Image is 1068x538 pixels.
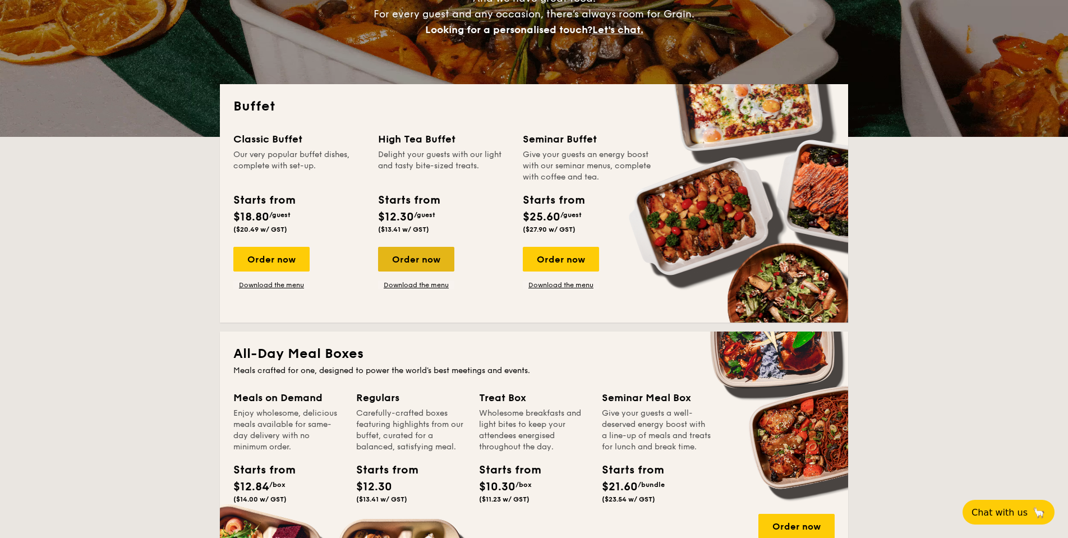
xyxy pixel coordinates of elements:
span: $21.60 [602,480,638,494]
a: Download the menu [378,281,454,289]
div: Order now [523,247,599,272]
span: Chat with us [972,507,1028,518]
a: Download the menu [233,281,310,289]
div: Regulars [356,390,466,406]
div: Carefully-crafted boxes featuring highlights from our buffet, curated for a balanced, satisfying ... [356,408,466,453]
span: ($27.90 w/ GST) [523,226,576,233]
span: 🦙 [1032,506,1046,519]
div: Order now [378,247,454,272]
span: $25.60 [523,210,560,224]
div: Order now [233,247,310,272]
div: Starts from [356,462,407,479]
div: Classic Buffet [233,131,365,147]
button: Chat with us🦙 [963,500,1055,525]
span: $12.84 [233,480,269,494]
span: /guest [414,211,435,219]
span: ($13.41 w/ GST) [378,226,429,233]
div: Meals on Demand [233,390,343,406]
div: Give your guests an energy boost with our seminar menus, complete with coffee and tea. [523,149,654,183]
span: $12.30 [356,480,392,494]
span: /box [515,481,532,489]
span: $12.30 [378,210,414,224]
div: Starts from [602,462,652,479]
span: /guest [269,211,291,219]
div: Seminar Meal Box [602,390,711,406]
div: Seminar Buffet [523,131,654,147]
span: ($23.54 w/ GST) [602,495,655,503]
span: Let's chat. [592,24,643,36]
span: /guest [560,211,582,219]
div: Meals crafted for one, designed to power the world's best meetings and events. [233,365,835,376]
div: Starts from [479,462,530,479]
div: Wholesome breakfasts and light bites to keep your attendees energised throughout the day. [479,408,588,453]
h2: All-Day Meal Boxes [233,345,835,363]
span: $18.80 [233,210,269,224]
span: ($14.00 w/ GST) [233,495,287,503]
div: Starts from [233,462,284,479]
span: Looking for a personalised touch? [425,24,592,36]
div: High Tea Buffet [378,131,509,147]
span: ($11.23 w/ GST) [479,495,530,503]
span: ($13.41 w/ GST) [356,495,407,503]
span: /bundle [638,481,665,489]
span: ($20.49 w/ GST) [233,226,287,233]
a: Download the menu [523,281,599,289]
div: Treat Box [479,390,588,406]
span: $10.30 [479,480,515,494]
div: Our very popular buffet dishes, complete with set-up. [233,149,365,183]
span: /box [269,481,286,489]
div: Starts from [378,192,439,209]
div: Enjoy wholesome, delicious meals available for same-day delivery with no minimum order. [233,408,343,453]
div: Delight your guests with our light and tasty bite-sized treats. [378,149,509,183]
div: Starts from [523,192,584,209]
div: Starts from [233,192,294,209]
h2: Buffet [233,98,835,116]
div: Give your guests a well-deserved energy boost with a line-up of meals and treats for lunch and br... [602,408,711,453]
